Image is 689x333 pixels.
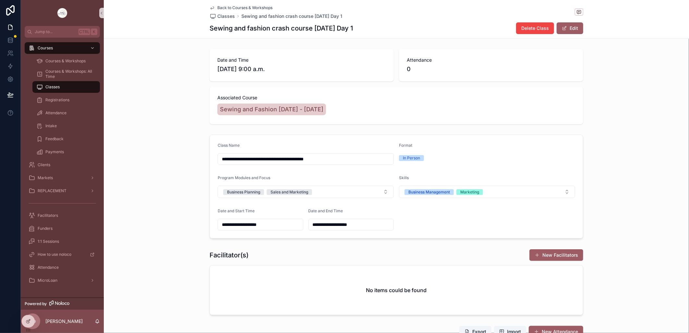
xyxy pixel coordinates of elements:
[25,236,100,247] a: 1:1 Sessions
[45,97,69,103] span: Registrations
[45,110,66,116] span: Attendance
[38,278,57,283] span: MicroLoan
[25,275,100,286] a: MicroLoan
[38,265,59,270] span: Attendance
[217,104,326,115] a: Sewing and Fashion [DATE] - [DATE]
[45,123,57,129] span: Intake
[223,189,264,195] button: Unselect BUSINESS_PLANNING
[38,175,53,180] span: Markets
[220,105,323,114] span: Sewing and Fashion [DATE] - [DATE]
[407,65,411,74] span: 0
[45,149,64,154] span: Payments
[210,5,272,10] a: Back to Courses & Workshops
[25,301,47,306] span: Powered by
[25,159,100,171] a: Clients
[32,55,100,67] a: Courses & Workshops
[217,65,386,74] span: [DATE] 9:00 a.m.
[32,146,100,158] a: Payments
[456,189,483,195] button: Unselect MARKETING
[25,249,100,260] a: How to use noloco
[38,188,66,193] span: REPLACEMENT
[57,8,67,18] img: App logo
[25,185,100,197] a: REPLACEMENT
[32,81,100,93] a: Classes
[35,29,76,34] span: Jump to...
[91,29,97,34] span: K
[399,175,409,180] span: Skills
[25,210,100,221] a: Facilitators
[45,318,83,325] p: [PERSON_NAME]
[25,26,100,38] button: Jump to...CtrlK
[267,189,312,195] button: Unselect SALES_AND_MARKETING
[460,189,479,195] div: Marketing
[210,13,235,19] a: Classes
[45,69,93,79] span: Courses & Workshops: All Time
[38,239,59,244] span: 1:1 Sessions
[32,94,100,106] a: Registrations
[38,213,58,218] span: Facilitators
[79,29,90,35] span: Ctrl
[241,13,342,19] a: Sewing and fashion crash course [DATE] Day 1
[227,189,260,195] div: Business Planning
[399,186,575,198] button: Select Button
[210,24,353,33] h1: Sewing and fashion crash course [DATE] Day 1
[218,143,240,148] span: Class Name
[25,223,100,234] a: Funders
[218,186,394,198] button: Select Button
[32,68,100,80] a: Courses & Workshops: All Time
[45,84,60,90] span: Classes
[38,226,53,231] span: Funders
[25,262,100,273] a: Attendance
[45,136,64,142] span: Feedback
[38,252,71,257] span: How to use noloco
[366,286,427,294] h2: No items could be found
[407,57,575,63] span: Attendance
[408,189,450,195] div: Business Management
[25,172,100,184] a: Markets
[405,189,454,195] button: Unselect BUSINESS_MANAGEMENT
[399,143,412,148] span: Format
[25,42,100,54] a: Courses
[308,208,343,213] span: Date and End Time
[38,45,53,51] span: Courses
[45,58,86,64] span: Courses & Workshops
[217,57,386,63] span: Date and Time
[403,155,420,161] div: In Person
[21,298,104,310] a: Powered by
[38,162,50,167] span: Clients
[210,251,248,260] h1: Facilitator(s)
[218,175,270,180] span: Program Modules and Focus
[557,22,583,34] button: Edit
[217,5,272,10] span: Back to Courses & Workshops
[218,208,255,213] span: Date and Start Time
[521,25,549,31] span: Delete Class
[529,249,583,261] button: New Facilitators
[217,13,235,19] span: Classes
[32,133,100,145] a: Feedback
[271,189,308,195] div: Sales and Marketing
[21,38,104,295] div: scrollable content
[32,120,100,132] a: Intake
[32,107,100,119] a: Attendance
[217,94,575,101] span: Associated Course
[516,22,554,34] button: Delete Class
